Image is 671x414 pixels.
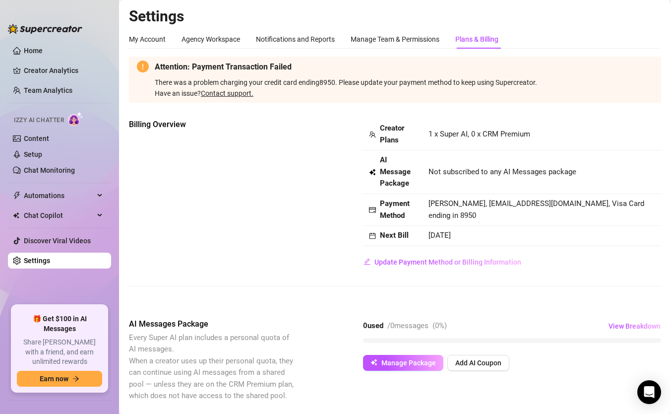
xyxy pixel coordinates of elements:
span: [DATE] [428,231,451,240]
a: Content [24,135,49,142]
span: 🎁 Get $100 in AI Messages [17,314,102,334]
a: Team Analytics [24,86,72,94]
a: Contact support. [201,89,253,97]
strong: AI Message Package [380,155,411,188]
span: Automations [24,188,94,204]
span: Add AI Coupon [455,359,501,367]
div: Agency Workspace [182,34,240,45]
div: Plans & Billing [455,34,498,45]
div: Manage Team & Permissions [351,34,439,45]
a: Home [24,47,43,55]
span: There was a problem charging your credit card ending 8950 . Please update your payment method to ... [155,78,653,99]
button: Earn nowarrow-right [17,371,102,387]
button: Add AI Coupon [447,355,509,371]
span: [PERSON_NAME], [EMAIL_ADDRESS][DOMAIN_NAME], Visa Card ending in 8950 [428,199,644,220]
span: Earn now [40,375,68,383]
div: Open Intercom Messenger [637,380,661,404]
span: team [369,131,376,138]
img: AI Chatter [68,112,83,126]
span: arrow-right [72,375,79,382]
strong: Next Bill [380,231,409,240]
a: Setup [24,150,42,158]
button: Update Payment Method or Billing Information [363,254,522,270]
strong: Payment Method [380,199,410,220]
button: View Breakdown [608,318,661,334]
div: Notifications and Reports [256,34,335,45]
div: Have an issue? [155,88,653,99]
span: Manage Package [381,359,436,367]
span: Izzy AI Chatter [14,116,64,125]
span: Chat Copilot [24,207,94,223]
h2: Settings [129,7,661,26]
span: calendar [369,232,376,239]
span: AI Messages Package [129,318,296,330]
a: Discover Viral Videos [24,237,91,245]
span: exclamation-circle [137,61,149,72]
strong: 0 used [363,321,383,330]
a: Chat Monitoring [24,166,75,174]
span: / 0 messages [387,321,428,330]
span: Every Super AI plan includes a personal quota of AI messages. When a creator uses up their person... [129,333,294,401]
strong: Attention: Payment Transaction Failed [155,62,292,71]
img: Chat Copilot [13,212,19,219]
a: Creator Analytics [24,63,103,78]
span: Share [PERSON_NAME] with a friend, and earn unlimited rewards [17,338,102,367]
img: logo-BBDzfeDw.svg [8,24,82,34]
span: 1 x Super AI, 0 x CRM Premium [428,130,530,138]
span: View Breakdown [609,322,661,330]
span: thunderbolt [13,192,21,200]
span: edit [364,258,370,265]
strong: Creator Plans [380,124,404,144]
span: Not subscribed to any AI Messages package [428,166,576,178]
span: credit-card [369,207,376,213]
span: Billing Overview [129,119,296,131]
button: Manage Package [363,355,443,371]
a: Settings [24,257,50,265]
span: Update Payment Method or Billing Information [374,258,521,266]
span: ( 0 %) [432,321,447,330]
div: My Account [129,34,166,45]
